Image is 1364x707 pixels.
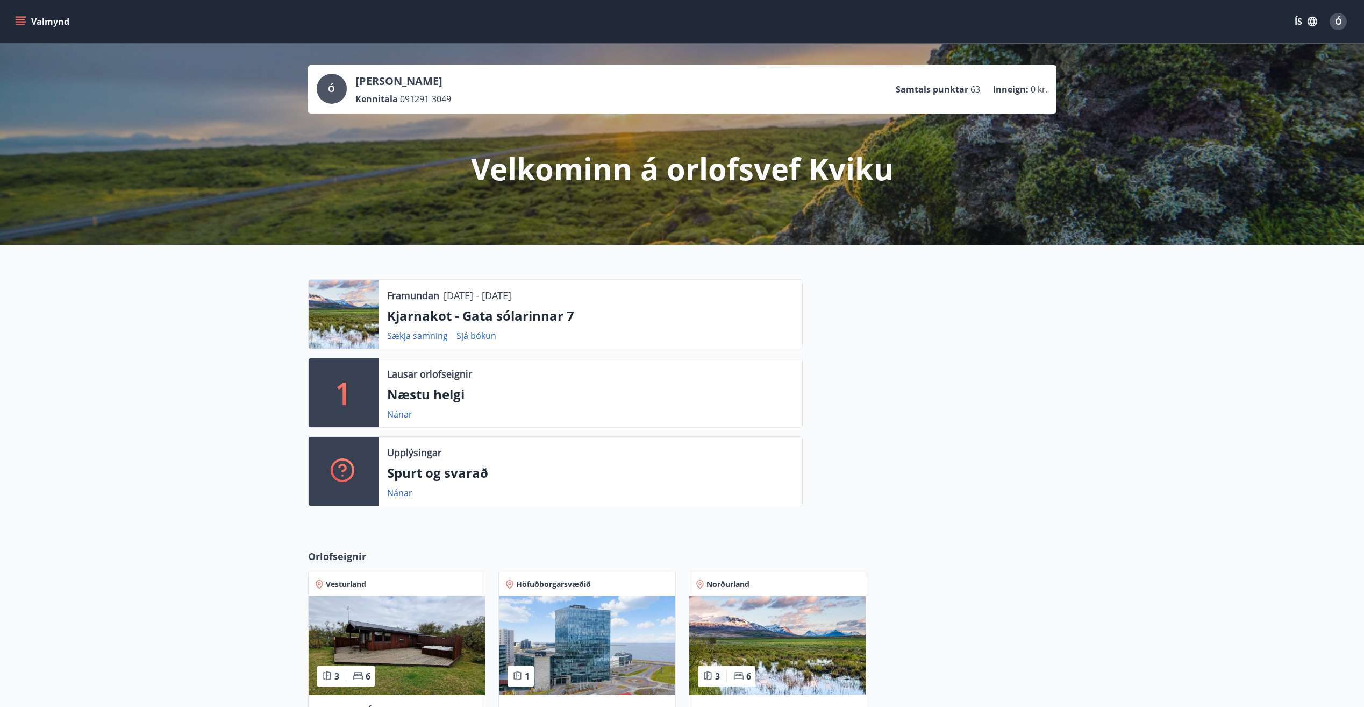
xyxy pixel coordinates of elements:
p: Upplýsingar [387,446,441,459]
img: Paella dish [689,596,866,695]
p: Samtals punktar [896,83,968,95]
button: Ó [1325,9,1351,34]
span: 0 kr. [1031,83,1048,95]
span: 6 [366,670,370,682]
p: Spurt og svarað [387,464,794,482]
span: Ó [1335,16,1342,27]
p: Kennitala [355,93,398,105]
span: 091291-3049 [400,93,451,105]
span: Orlofseignir [308,549,366,563]
p: Kjarnakot - Gata sólarinnar 7 [387,307,794,325]
span: Vesturland [326,579,366,590]
img: Paella dish [499,596,675,695]
span: Norðurland [706,579,749,590]
span: 3 [334,670,339,682]
button: ÍS [1289,12,1323,31]
a: Sjá bókun [456,330,496,342]
span: 6 [746,670,751,682]
button: menu [13,12,74,31]
p: Velkominn á orlofsvef Kviku [471,148,894,189]
a: Nánar [387,408,412,420]
p: Næstu helgi [387,385,794,404]
p: Inneign : [993,83,1029,95]
a: Sækja samning [387,330,448,342]
p: [PERSON_NAME] [355,74,451,89]
span: Ó [328,83,335,95]
p: Lausar orlofseignir [387,367,472,381]
p: 1 [335,372,352,413]
p: Framundan [387,288,439,302]
a: Nánar [387,487,412,499]
span: 63 [970,83,980,95]
span: 3 [715,670,720,682]
img: Paella dish [309,596,485,695]
p: [DATE] - [DATE] [444,288,511,302]
span: 1 [525,670,530,682]
span: Höfuðborgarsvæðið [516,579,591,590]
